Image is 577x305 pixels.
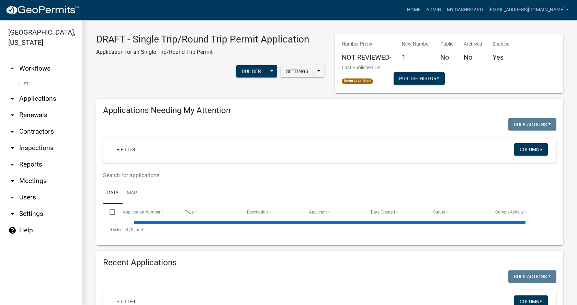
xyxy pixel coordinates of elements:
i: arrow_drop_down [8,144,16,152]
h4: Applications Needing My Attention [103,106,556,115]
p: Public [440,40,453,48]
i: arrow_drop_up [8,64,16,73]
datatable-header-cell: Applicant [302,204,364,220]
datatable-header-cell: Status [427,204,489,220]
i: arrow_drop_down [8,177,16,185]
p: Next Number [402,40,430,48]
i: arrow_drop_down [8,210,16,218]
span: Status [433,210,445,215]
h5: No [440,53,453,61]
button: Builder [236,65,267,77]
span: 0 selected / [110,228,131,232]
i: arrow_drop_down [8,127,16,136]
a: Data [103,182,123,204]
p: Archived [464,40,482,48]
a: Admin [423,3,444,16]
h4: Recent Applications [103,258,556,268]
span: Description [247,210,268,215]
span: Type [185,210,194,215]
p: Application for an Single Trip/Round Trip Permit [96,48,309,56]
wm-modal-confirm: Workflow Publish History [394,76,445,82]
a: [EMAIL_ADDRESS][DOMAIN_NAME] [486,3,572,16]
button: Publish History [394,72,445,85]
i: arrow_drop_down [8,193,16,202]
a: Map [123,182,141,204]
h5: No [464,53,482,61]
p: Last Published On [342,64,381,71]
input: Search for applications [103,168,479,182]
button: Bulk Actions [508,118,556,131]
span: Current Activity [495,210,524,215]
p: Number Prefix [342,40,392,48]
a: Home [404,3,423,16]
h3: DRAFT - Single Trip/Round Trip Permit Application [96,34,309,45]
button: Bulk Actions [508,270,556,283]
span: Applicant [309,210,327,215]
datatable-header-cell: Current Activity [488,204,551,220]
h5: 1 [402,53,430,61]
span: Never published [342,78,373,84]
a: My Dashboard [444,3,486,16]
datatable-header-cell: Description [240,204,303,220]
i: arrow_drop_down [8,95,16,103]
h5: Yes [493,53,510,61]
datatable-header-cell: Date Created [364,204,427,220]
datatable-header-cell: Type [178,204,240,220]
datatable-header-cell: Select [103,204,116,220]
datatable-header-cell: Application Number [116,204,178,220]
h5: NOT REVIEWED- [342,53,392,61]
span: Date Created [371,210,395,215]
button: Columns [514,143,548,156]
i: arrow_drop_down [8,111,16,119]
span: Application Number [123,210,160,215]
i: help [8,226,16,234]
i: arrow_drop_down [8,160,16,169]
button: Settings [281,65,314,77]
p: Enabled [493,40,510,48]
div: 0 total [103,221,556,239]
a: + Filter [111,143,141,156]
